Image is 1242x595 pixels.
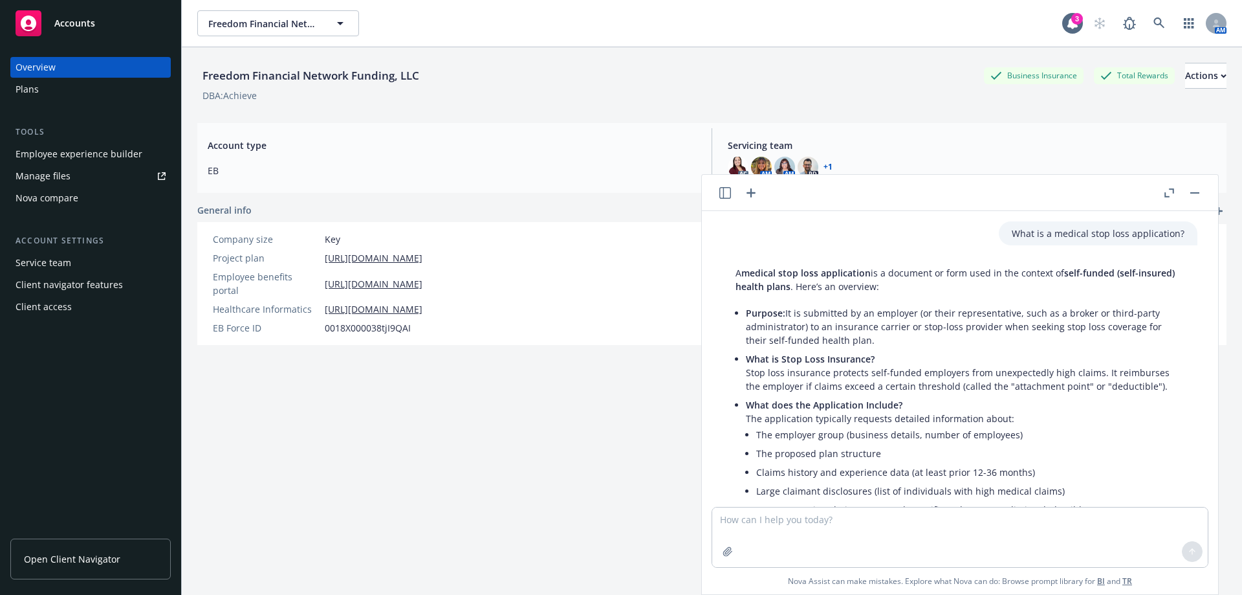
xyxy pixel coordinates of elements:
a: Accounts [10,5,171,41]
div: Employee benefits portal [213,270,320,297]
a: +1 [823,163,833,171]
a: Overview [10,57,171,78]
span: Purpose: [746,307,785,319]
li: Claims history and experience data (at least prior 12-36 months) [756,463,1184,482]
span: medical stop loss application [741,267,871,279]
span: What does the Application Include? [746,399,902,411]
div: Business Insurance [984,67,1084,84]
a: [URL][DOMAIN_NAME] [325,277,422,291]
div: Actions [1185,63,1226,88]
div: Employee experience builder [16,144,142,164]
li: The proposed plan structure [756,444,1184,463]
button: Actions [1185,63,1226,89]
a: Start snowing [1087,10,1113,36]
span: Account type [208,139,696,152]
span: Key [325,232,340,246]
a: Report a Bug [1117,10,1142,36]
div: DBA: Achieve [202,89,257,102]
div: Service team [16,253,71,273]
div: Account settings [10,234,171,247]
div: Freedom Financial Network Funding, LLC [197,67,424,84]
div: Company size [213,232,320,246]
p: A is a document or form used in the context of . Here’s an overview: [735,266,1184,293]
div: Project plan [213,251,320,265]
span: What is Stop Loss Insurance? [746,353,875,365]
div: EB Force ID [213,321,320,335]
li: Large claimant disclosures (list of individuals with high medical claims) [756,482,1184,500]
a: Employee experience builder [10,144,171,164]
span: Servicing team [728,139,1216,152]
span: General info [197,203,252,217]
span: EB [208,164,696,177]
span: Nova Assist can make mistakes. Explore what Nova can do: Browse prompt library for and [707,568,1213,594]
div: Client access [16,297,72,317]
div: 3 [1071,13,1083,25]
a: BI [1097,576,1105,587]
a: add [1211,203,1226,219]
span: Freedom Financial Network Funding, LLC [208,17,320,30]
span: Open Client Navigator [24,552,120,566]
a: Client navigator features [10,275,171,295]
a: Client access [10,297,171,317]
div: Plans [16,79,39,100]
li: The employer group (business details, number of employees) [756,425,1184,444]
a: Plans [10,79,171,100]
button: Freedom Financial Network Funding, LLC [197,10,359,36]
a: [URL][DOMAIN_NAME] [325,251,422,265]
div: Client navigator features [16,275,123,295]
p: Stop loss insurance protects self-funded employers from unexpectedly high claims. It reimburses t... [746,352,1184,393]
div: Overview [16,57,56,78]
div: Tools [10,126,171,139]
div: Healthcare Informatics [213,302,320,316]
div: Total Rewards [1094,67,1175,84]
span: 0018X000038tjI9QAI [325,321,411,335]
a: Search [1146,10,1172,36]
a: Nova compare [10,188,171,208]
a: Switch app [1176,10,1202,36]
div: Manage files [16,166,71,186]
a: [URL][DOMAIN_NAME] [325,302,422,316]
span: Accounts [54,18,95,28]
div: Nova compare [16,188,78,208]
p: What is a medical stop loss application? [1012,227,1184,240]
img: photo [751,157,772,177]
img: photo [798,157,818,177]
a: Manage files [10,166,171,186]
img: photo [728,157,748,177]
a: Service team [10,253,171,273]
img: photo [774,157,795,177]
p: The application typically requests detailed information about: [746,398,1184,425]
li: Coverage options being requested (specific and aggregate limits, deductibles, etc.) [756,500,1184,519]
p: It is submitted by an employer (or their representative, such as a broker or third-party administ... [746,306,1184,347]
a: TR [1122,576,1132,587]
